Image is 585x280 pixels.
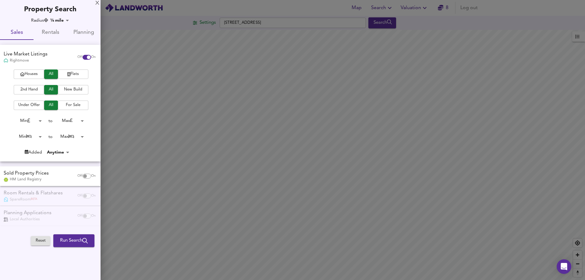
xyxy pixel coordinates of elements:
span: Under Offer [17,102,41,109]
div: to [48,134,52,140]
span: Sales [4,28,30,37]
div: to [48,118,52,124]
div: Radius [31,17,48,23]
span: 2nd Hand [17,86,41,93]
span: Reset [34,237,47,244]
span: Planning [71,28,97,37]
span: Flats [61,71,85,78]
span: Houses [17,71,41,78]
button: Flats [58,69,88,79]
img: Land Registry [4,178,8,182]
div: Min [10,132,44,141]
button: All [44,69,58,79]
button: Run Search [53,234,94,247]
div: Sold Property Prices [4,170,49,177]
span: All [47,86,55,93]
span: All [47,71,55,78]
button: All [44,85,58,94]
img: Rightmove [4,58,8,63]
span: Rentals [37,28,63,37]
div: Max [52,132,86,141]
button: 2nd Hand [14,85,44,94]
span: On [91,55,96,60]
button: For Sale [58,101,88,110]
div: Anytime [45,149,71,155]
button: Houses [14,69,44,79]
div: Rightmove [4,58,48,63]
div: HM Land Registry [4,177,49,182]
span: Run Search [60,237,88,245]
span: Off [77,55,83,60]
div: Open Intercom Messenger [557,259,571,274]
div: Min [10,116,44,126]
button: New Build [58,85,88,94]
span: Off [77,174,83,179]
span: All [47,102,55,109]
span: New Build [61,86,85,93]
span: For Sale [61,102,85,109]
div: Live Market Listings [4,51,48,58]
div: ¼ mile [48,17,71,23]
button: Reset [31,236,50,246]
span: On [91,174,96,179]
div: Added [25,149,42,155]
button: Under Offer [14,101,44,110]
button: All [44,101,58,110]
div: Max [52,116,86,126]
div: X [95,1,99,5]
